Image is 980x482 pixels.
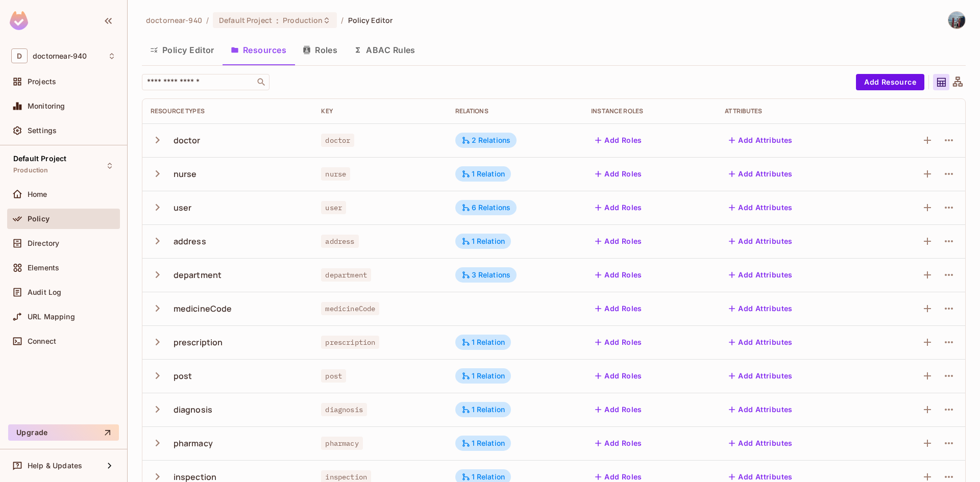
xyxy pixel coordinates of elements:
button: Upgrade [8,424,119,441]
div: 1 Relation [461,371,505,380]
span: URL Mapping [28,313,75,321]
div: diagnosis [174,404,212,415]
span: the active workspace [146,15,202,25]
span: post [321,369,346,383]
span: Monitoring [28,102,65,110]
span: pharmacy [321,437,362,450]
div: prescription [174,337,223,348]
button: Add Roles [591,300,646,317]
button: ABAC Rules [346,37,424,63]
span: Audit Log [28,288,61,296]
span: Workspace: doctornear-940 [33,52,87,60]
button: Add Resource [856,74,924,90]
span: Production [13,166,48,174]
div: Attributes [725,107,863,115]
div: 1 Relation [461,439,505,448]
span: Projects [28,78,56,86]
button: Add Roles [591,368,646,384]
div: Key [321,107,438,115]
span: doctor [321,134,354,147]
button: Roles [295,37,346,63]
button: Resources [223,37,295,63]
span: Settings [28,126,57,135]
button: Add Attributes [725,132,797,148]
div: medicineCode [174,303,232,314]
span: Policy Editor [348,15,393,25]
div: nurse [174,168,197,180]
button: Add Roles [591,267,646,283]
button: Add Roles [591,132,646,148]
span: : [276,16,279,24]
span: Default Project [13,155,66,163]
button: Add Attributes [725,199,797,216]
div: post [174,370,192,382]
span: Default Project [219,15,272,25]
button: Add Attributes [725,166,797,182]
button: Add Attributes [725,401,797,418]
button: Add Roles [591,401,646,418]
span: Elements [28,264,59,272]
div: user [174,202,192,213]
div: 2 Relations [461,136,511,145]
span: Production [283,15,323,25]
span: prescription [321,336,379,349]
button: Add Attributes [725,300,797,317]
span: medicineCode [321,302,379,315]
div: Resource Types [151,107,305,115]
span: Policy [28,215,50,223]
div: Instance roles [591,107,708,115]
button: Add Attributes [725,435,797,451]
button: Add Roles [591,199,646,216]
img: Genbold Gansukh [948,12,965,29]
span: Directory [28,239,59,247]
div: 1 Relation [461,169,505,179]
div: 6 Relations [461,203,511,212]
span: address [321,235,358,248]
div: 1 Relation [461,405,505,414]
span: D [11,48,28,63]
button: Add Roles [591,435,646,451]
div: 1 Relation [461,472,505,481]
span: Home [28,190,47,198]
button: Add Attributes [725,368,797,384]
button: Add Roles [591,166,646,182]
div: 1 Relation [461,338,505,347]
span: Connect [28,337,56,345]
li: / [341,15,344,25]
span: Help & Updates [28,462,82,470]
span: department [321,268,371,282]
span: user [321,201,346,214]
button: Add Roles [591,334,646,350]
div: Relations [455,107,575,115]
button: Add Attributes [725,334,797,350]
li: / [206,15,209,25]
button: Policy Editor [142,37,223,63]
div: doctor [174,135,201,146]
div: 1 Relation [461,237,505,246]
button: Add Attributes [725,233,797,249]
button: Add Attributes [725,267,797,283]
span: diagnosis [321,403,366,416]
span: nurse [321,167,350,181]
div: pharmacy [174,438,213,449]
div: address [174,236,206,247]
img: SReyMgAAAABJRU5ErkJggg== [10,11,28,30]
div: department [174,269,222,281]
button: Add Roles [591,233,646,249]
div: 3 Relations [461,270,511,280]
